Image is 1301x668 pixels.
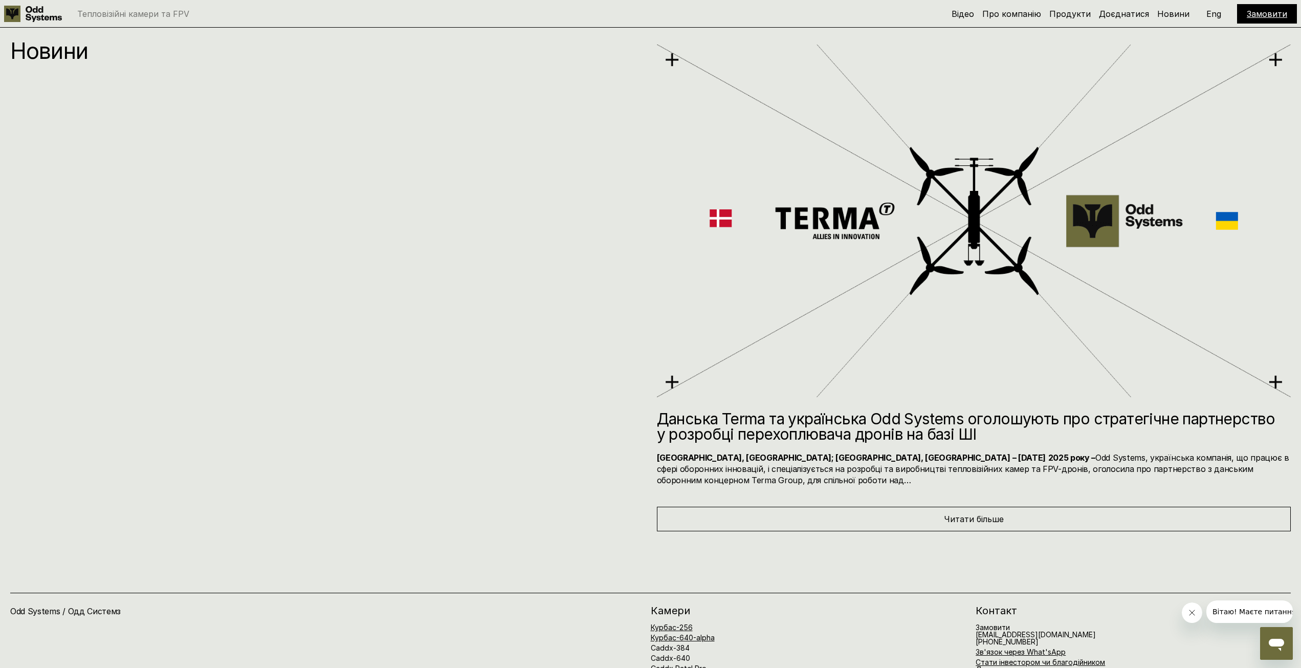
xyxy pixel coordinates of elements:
[1048,452,1095,463] strong: 2025 року –
[77,10,189,18] p: Тепловізійні камери та FPV
[1206,600,1293,623] iframe: Повідомлення від компанії
[651,643,690,652] a: Caddx-384
[976,648,1066,656] a: Зв'язок через What'sApp
[1206,10,1221,18] p: Eng
[651,633,715,642] a: Курбас-640-alpha
[651,606,966,616] h2: Камери
[651,654,690,662] a: Caddx-640
[10,606,242,617] h4: Odd Systems / Одд Системз
[976,624,1096,645] h6: [EMAIL_ADDRESS][DOMAIN_NAME]
[651,623,693,632] a: Курбас-256
[1099,9,1149,19] a: Доєднатися
[6,7,94,15] span: Вітаю! Маєте питання?
[982,9,1041,19] a: Про компанію
[657,452,1046,463] strong: [GEOGRAPHIC_DATA], [GEOGRAPHIC_DATA]; [GEOGRAPHIC_DATA], [GEOGRAPHIC_DATA] – [DATE]
[976,658,1105,666] a: Стати інвестором чи благодійником
[1260,627,1293,660] iframe: Кнопка для запуску вікна повідомлень
[657,41,1291,531] a: Данська Terma та українська Odd Systems оголошують про стратегічне партнерство у розробці перехоп...
[10,41,645,61] p: Новини
[976,606,1291,616] h2: Контакт
[1182,602,1202,623] iframe: Закрити повідомлення
[976,637,1039,646] span: [PHONE_NUMBER]
[952,9,974,19] a: Відео
[944,514,1004,524] span: Читати більше
[657,411,1291,442] h2: Данська Terma та українська Odd Systems оголошують про стратегічне партнерство у розробці перехоп...
[976,623,1010,632] a: Замовити
[1157,9,1189,19] a: Новини
[1247,9,1287,19] a: Замовити
[1049,9,1091,19] a: Продукти
[657,452,1291,486] h4: Odd Systems, українська компанія, що працює в сфері оборонних інновацій, і спеціалізується на роз...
